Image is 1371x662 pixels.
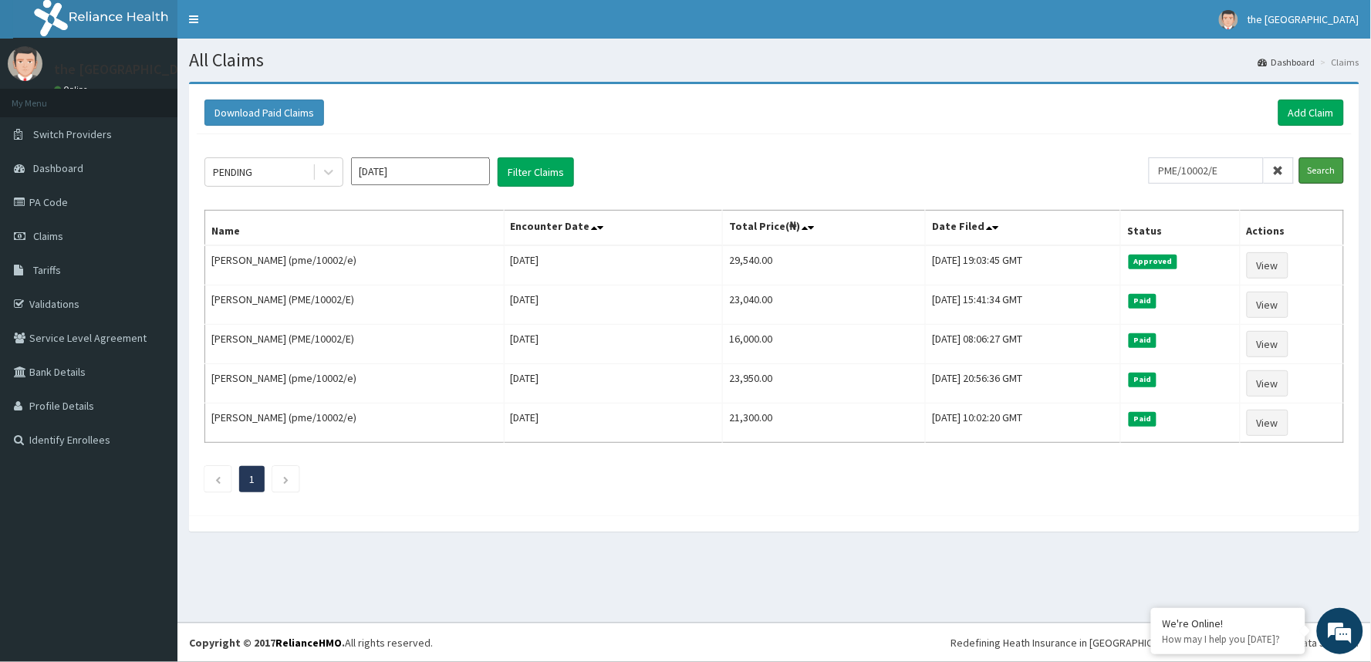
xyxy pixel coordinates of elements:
[282,472,289,486] a: Next page
[1247,410,1288,436] a: View
[8,46,42,81] img: User Image
[926,211,1121,246] th: Date Filed
[205,404,505,443] td: [PERSON_NAME] (pme/10002/e)
[1247,292,1288,318] a: View
[1129,255,1177,269] span: Approved
[504,211,723,246] th: Encounter Date
[1149,157,1264,184] input: Search by HMO ID
[1219,10,1238,29] img: User Image
[926,245,1121,285] td: [DATE] 19:03:45 GMT
[926,285,1121,325] td: [DATE] 15:41:34 GMT
[1129,294,1157,308] span: Paid
[1317,56,1359,69] li: Claims
[504,364,723,404] td: [DATE]
[205,245,505,285] td: [PERSON_NAME] (pme/10002/e)
[723,285,926,325] td: 23,040.00
[723,211,926,246] th: Total Price(₦)
[33,263,61,277] span: Tariffs
[33,127,112,141] span: Switch Providers
[351,157,490,185] input: Select Month and Year
[253,8,290,45] div: Minimize live chat window
[504,285,723,325] td: [DATE]
[926,364,1121,404] td: [DATE] 20:56:36 GMT
[1278,100,1344,126] a: Add Claim
[54,62,206,76] p: the [GEOGRAPHIC_DATA]
[1129,412,1157,426] span: Paid
[1121,211,1240,246] th: Status
[1258,56,1315,69] a: Dashboard
[205,285,505,325] td: [PERSON_NAME] (PME/10002/E)
[504,245,723,285] td: [DATE]
[1247,370,1288,397] a: View
[249,472,255,486] a: Page 1 is your current page
[205,364,505,404] td: [PERSON_NAME] (pme/10002/e)
[189,636,345,650] strong: Copyright © 2017 .
[213,164,252,180] div: PENDING
[89,194,213,350] span: We're online!
[1247,331,1288,357] a: View
[205,211,505,246] th: Name
[189,50,1359,70] h1: All Claims
[205,325,505,364] td: [PERSON_NAME] (PME/10002/E)
[1129,333,1157,347] span: Paid
[1299,157,1344,184] input: Search
[8,421,294,475] textarea: Type your message and hit 'Enter'
[33,229,63,243] span: Claims
[214,472,221,486] a: Previous page
[33,161,83,175] span: Dashboard
[1163,616,1294,630] div: We're Online!
[29,77,62,116] img: d_794563401_company_1708531726252_794563401
[498,157,574,187] button: Filter Claims
[504,325,723,364] td: [DATE]
[723,245,926,285] td: 29,540.00
[723,404,926,443] td: 21,300.00
[275,636,342,650] a: RelianceHMO
[1163,633,1294,646] p: How may I help you today?
[204,100,324,126] button: Download Paid Claims
[1248,12,1359,26] span: the [GEOGRAPHIC_DATA]
[177,623,1371,662] footer: All rights reserved.
[926,404,1121,443] td: [DATE] 10:02:20 GMT
[951,635,1359,650] div: Redefining Heath Insurance in [GEOGRAPHIC_DATA] using Telemedicine and Data Science!
[926,325,1121,364] td: [DATE] 08:06:27 GMT
[723,325,926,364] td: 16,000.00
[54,84,91,95] a: Online
[723,364,926,404] td: 23,950.00
[1240,211,1343,246] th: Actions
[1129,373,1157,387] span: Paid
[80,86,259,106] div: Chat with us now
[504,404,723,443] td: [DATE]
[1247,252,1288,279] a: View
